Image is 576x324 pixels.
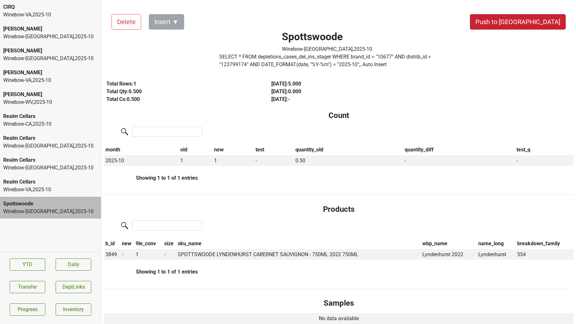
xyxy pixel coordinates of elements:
[109,299,568,308] h4: Samples
[121,249,134,260] td: -
[10,258,45,271] a: YTD
[104,269,198,275] div: Showing 1 to 1 of 1 entries
[3,55,98,62] div: Winebow-[GEOGRAPHIC_DATA] , 2025 - 10
[106,80,256,88] div: Total Rows: 1
[3,11,98,19] div: Winebow-VA , 2025 - 10
[109,205,568,214] h4: Products
[3,164,98,172] div: Winebow-[GEOGRAPHIC_DATA] , 2025 - 10
[176,249,421,260] td: SPOTTSWOODE LYNDENHURST CABERNET SAUVIGNON - 750ML 2022 750ML
[104,175,198,181] div: Showing 1 to 1 of 1 entries
[271,80,421,88] div: [DATE] : 5.000
[212,144,254,155] th: new: activate to sort column ascending
[403,144,515,155] th: quantity_diff: activate to sort column ascending
[294,155,403,166] td: 0.50
[3,208,98,215] div: Winebow-[GEOGRAPHIC_DATA] , 2025 - 10
[271,88,421,95] div: [DATE] : 0.000
[106,95,256,103] div: Total Cs: 0.500
[219,53,435,68] label: Click to copy query
[516,249,573,260] td: 554
[10,303,45,316] a: Progress
[3,25,98,33] div: [PERSON_NAME]
[56,281,91,293] button: DeplLinks
[104,155,179,166] td: 2025-10
[3,3,98,11] div: CIRQ
[294,144,403,155] th: quantity_old: activate to sort column ascending
[56,303,91,316] a: Inventory
[470,14,566,30] button: Push to [GEOGRAPHIC_DATA]
[179,144,212,155] th: old: activate to sort column ascending
[10,281,45,293] button: Transfer
[134,238,163,249] th: 9le_conv: activate to sort column ascending
[403,155,515,166] td: -
[149,14,184,30] button: Insert ▼
[477,249,516,260] td: Lyndenhurst
[3,120,98,128] div: Winebow-CA , 2025 - 10
[163,249,176,260] td: -
[282,31,372,43] h2: Spottswoode
[56,258,91,271] a: Daily
[179,155,212,166] td: 1
[3,33,98,40] div: Winebow-[GEOGRAPHIC_DATA] , 2025 - 10
[271,95,421,103] div: [DATE] : -
[282,45,372,53] div: Winebow-[GEOGRAPHIC_DATA] , 2025 - 10
[3,142,98,150] div: Winebow-[GEOGRAPHIC_DATA] , 2025 - 10
[3,98,98,106] div: Winebow-WV , 2025 - 10
[3,200,98,208] div: Spottswoode
[163,238,176,249] th: size: activate to sort column ascending
[212,155,254,166] td: 1
[3,47,98,55] div: [PERSON_NAME]
[254,155,294,166] td: -
[3,134,98,142] div: Realm Cellars
[176,238,421,249] th: sku_name: activate to sort column ascending
[106,88,256,95] div: Total Qty: 0.500
[134,249,163,260] td: 1
[421,249,477,260] td: Lyndenhurst 2022
[3,69,98,76] div: [PERSON_NAME]
[121,238,134,249] th: new: activate to sort column ascending
[104,313,573,324] td: No data available
[421,238,477,249] th: wbp_name: activate to sort column ascending
[3,113,98,120] div: Realm Cellars
[515,155,573,166] td: -
[104,238,121,249] th: b_id: activate to sort column descending
[109,111,568,120] h4: Count
[104,144,179,155] th: month: activate to sort column descending
[516,238,573,249] th: breakdown_family: activate to sort column ascending
[477,238,516,249] th: name_long: activate to sort column ascending
[254,144,294,155] th: test: activate to sort column ascending
[112,14,141,30] button: Delete
[515,144,573,155] th: test_q: activate to sort column ascending
[3,91,98,98] div: [PERSON_NAME]
[3,178,98,186] div: Realm Cellars
[3,186,98,194] div: Winebow-VA , 2025 - 10
[105,251,117,257] span: 3849
[3,76,98,84] div: Winebow-VA , 2025 - 10
[3,156,98,164] div: Realm Cellars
